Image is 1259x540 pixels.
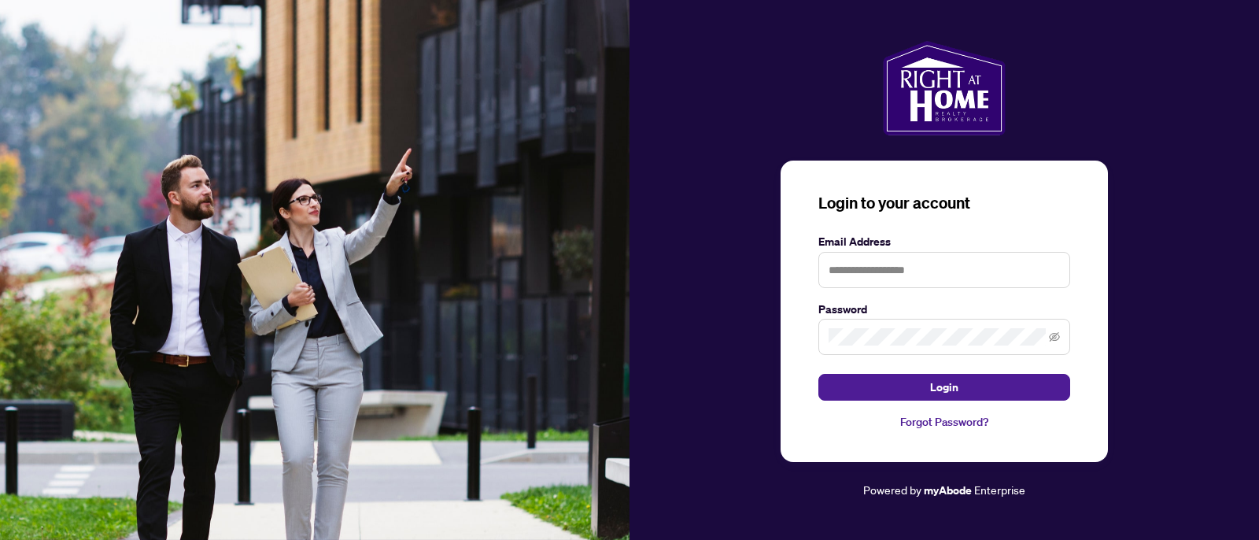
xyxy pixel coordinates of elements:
label: Password [818,301,1070,318]
label: Email Address [818,233,1070,250]
span: eye-invisible [1049,331,1060,342]
button: Login [818,374,1070,401]
h3: Login to your account [818,192,1070,214]
span: Powered by [863,483,921,497]
a: myAbode [924,482,972,499]
img: ma-logo [883,41,1005,135]
span: Enterprise [974,483,1025,497]
span: Login [930,375,958,400]
a: Forgot Password? [818,413,1070,431]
